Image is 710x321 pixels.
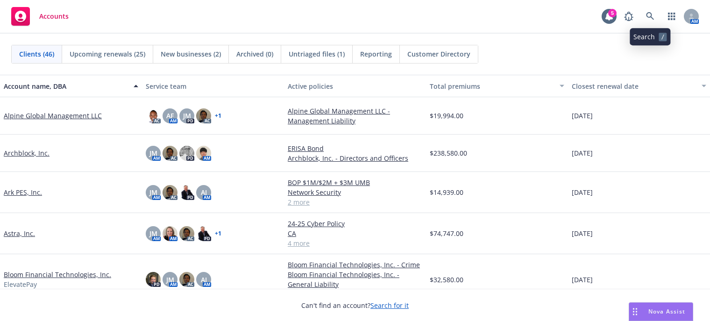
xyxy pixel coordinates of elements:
img: photo [196,146,211,161]
span: Upcoming renewals (25) [70,49,145,59]
div: 5 [608,9,617,17]
span: AJ [201,275,207,285]
span: Nova Assist [648,307,685,315]
img: photo [179,226,194,241]
div: Service team [146,81,280,91]
span: AJ [201,187,207,197]
a: Bloom Financial Technologies, Inc. - General Liability [288,270,422,289]
span: JM [166,275,174,285]
span: JM [183,111,191,121]
span: JM [149,148,157,158]
span: AF [166,111,174,121]
span: Archived (0) [236,49,273,59]
img: photo [196,108,211,123]
a: Alpine Global Management LLC - Management Liability [288,106,422,126]
img: photo [179,146,194,161]
a: Bloom Financial Technologies, Inc. - Crime [288,260,422,270]
a: ERISA Bond [288,143,422,153]
button: Active policies [284,75,426,97]
div: Total premiums [430,81,554,91]
img: photo [179,185,194,200]
a: Astra, Inc. [4,228,35,238]
a: Ark PES, Inc. [4,187,42,197]
a: 4 more [288,238,422,248]
div: Active policies [288,81,422,91]
span: $74,747.00 [430,228,463,238]
span: Reporting [360,49,392,59]
a: Bloom Financial Technologies, Inc. [4,270,111,279]
img: photo [146,272,161,287]
a: Switch app [662,7,681,26]
span: Customer Directory [407,49,470,59]
a: + 1 [215,231,221,236]
a: Search [641,7,660,26]
a: Search for it [370,301,409,310]
button: Service team [142,75,284,97]
span: [DATE] [572,228,593,238]
a: CA [288,228,422,238]
span: $238,580.00 [430,148,467,158]
a: Accounts [7,3,72,29]
img: photo [163,185,177,200]
a: BOP $1M/$2M + $3M UMB [288,178,422,187]
span: [DATE] [572,275,593,285]
a: Network Security [288,187,422,197]
img: photo [179,272,194,287]
span: $14,939.00 [430,187,463,197]
a: Archblock, Inc. [4,148,50,158]
img: photo [196,226,211,241]
img: photo [163,146,177,161]
span: [DATE] [572,111,593,121]
img: photo [163,226,177,241]
span: $32,580.00 [430,275,463,285]
div: Drag to move [629,303,641,321]
span: [DATE] [572,187,593,197]
span: JM [149,187,157,197]
span: $19,994.00 [430,111,463,121]
span: Can't find an account? [301,300,409,310]
a: Report a Bug [619,7,638,26]
span: New businesses (2) [161,49,221,59]
span: Untriaged files (1) [289,49,345,59]
span: [DATE] [572,148,593,158]
a: + 1 [215,113,221,119]
a: Alpine Global Management LLC [4,111,102,121]
a: Archblock, Inc. - Directors and Officers [288,153,422,163]
button: Nova Assist [629,302,693,321]
span: Accounts [39,13,69,20]
img: photo [146,108,161,123]
button: Closest renewal date [568,75,710,97]
a: 2 more [288,197,422,207]
span: ElevatePay [4,279,37,289]
span: JM [149,228,157,238]
span: Clients (46) [19,49,54,59]
div: Account name, DBA [4,81,128,91]
a: 24-25 Cyber Policy [288,219,422,228]
button: Total premiums [426,75,568,97]
div: Closest renewal date [572,81,696,91]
